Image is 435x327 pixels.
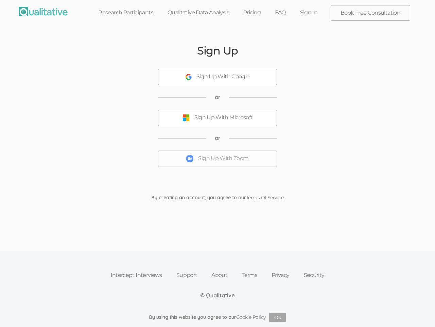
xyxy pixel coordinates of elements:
img: Qualitative [19,7,68,16]
div: By using this website you agree to our [149,313,286,322]
a: Qualitative Data Analysis [160,5,236,20]
div: By creating an account, you agree to our [146,194,289,201]
div: © Qualitative [200,292,235,299]
a: Terms Of Service [246,194,283,201]
span: or [215,93,221,101]
a: About [204,268,234,283]
div: Sign Up With Zoom [198,155,248,162]
div: Sign Up With Google [196,73,250,81]
img: Sign Up With Google [186,74,192,80]
h2: Sign Up [197,45,238,57]
a: Sign In [293,5,325,20]
a: Cookie Policy [236,314,266,320]
a: FAQ [268,5,293,20]
button: Sign Up With Zoom [158,151,277,167]
a: Security [297,268,332,283]
a: Privacy [264,268,297,283]
button: Sign Up With Google [158,69,277,85]
a: Terms [234,268,264,283]
button: Ok [269,313,286,322]
img: Sign Up With Microsoft [182,114,190,121]
img: Sign Up With Zoom [186,155,193,162]
iframe: Chat Widget [401,294,435,327]
button: Sign Up With Microsoft [158,110,277,126]
a: Intercept Interviews [104,268,169,283]
a: Book Free Consultation [331,5,410,20]
a: Research Participants [91,5,160,20]
div: Sign Up With Microsoft [194,114,253,122]
span: or [215,134,221,142]
a: Support [169,268,205,283]
a: Pricing [236,5,268,20]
